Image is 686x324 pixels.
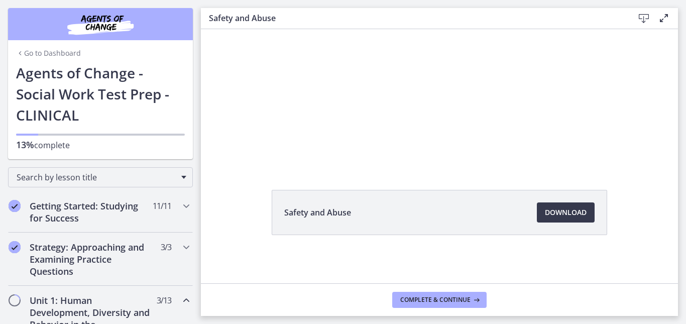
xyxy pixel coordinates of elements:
i: Completed [9,200,21,212]
h2: Strategy: Approaching and Examining Practice Questions [30,241,152,277]
h2: Getting Started: Studying for Success [30,200,152,224]
p: complete [16,139,185,151]
a: Download [537,202,595,223]
span: Search by lesson title [17,172,176,183]
span: 3 / 3 [161,241,171,253]
a: Go to Dashboard [16,48,81,58]
button: Complete & continue [392,292,487,308]
span: 3 / 13 [157,294,171,306]
div: Search by lesson title [8,167,193,187]
h3: Safety and Abuse [209,12,618,24]
span: 13% [16,139,34,151]
span: Safety and Abuse [284,206,351,219]
span: Complete & continue [400,296,471,304]
h1: Agents of Change - Social Work Test Prep - CLINICAL [16,62,185,126]
img: Agents of Change [40,12,161,36]
span: Download [545,206,587,219]
span: 11 / 11 [153,200,171,212]
i: Completed [9,241,21,253]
